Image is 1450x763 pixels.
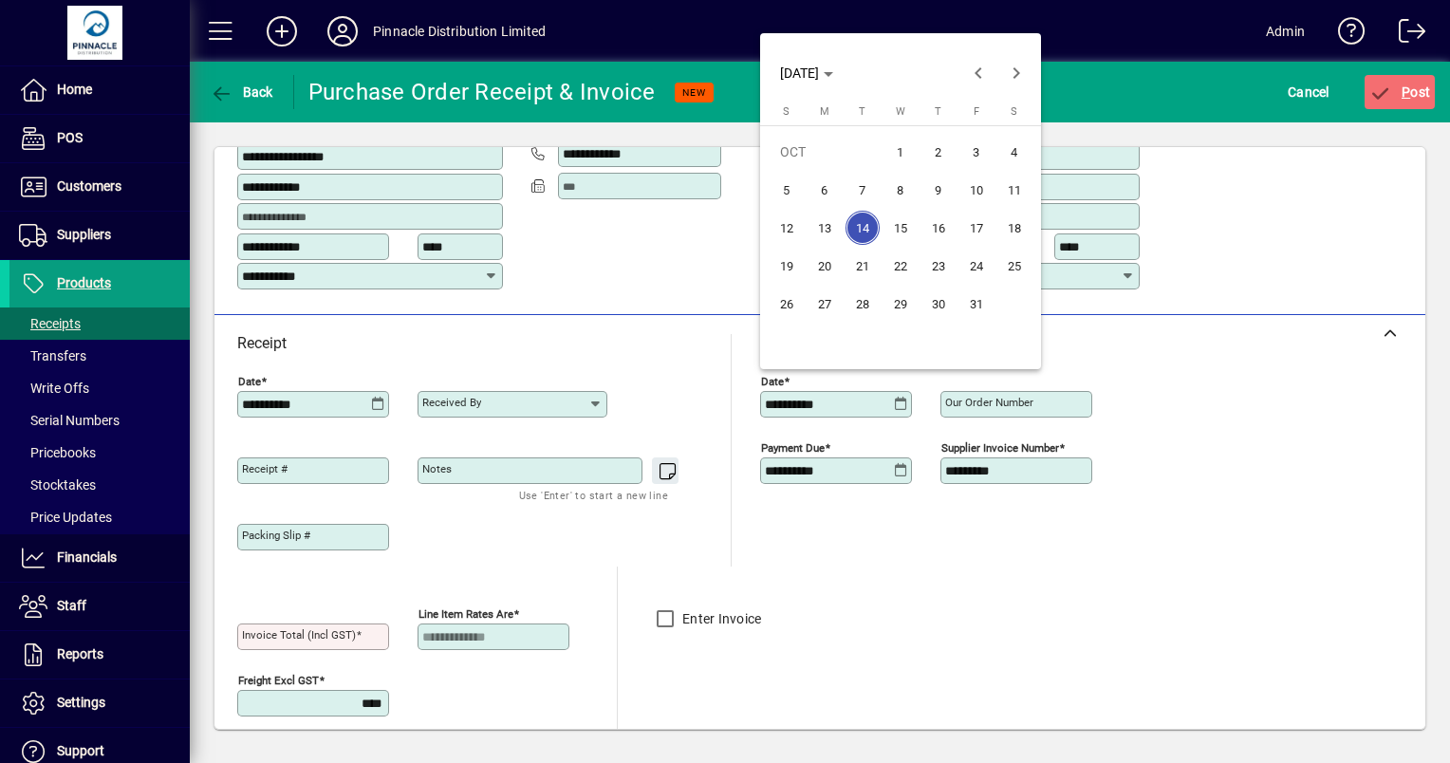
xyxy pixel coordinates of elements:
span: 31 [959,287,994,321]
span: 10 [959,173,994,207]
button: Fri Oct 31 2025 [957,285,995,323]
button: Sun Oct 19 2025 [768,247,806,285]
span: 13 [808,211,842,245]
button: Sun Oct 26 2025 [768,285,806,323]
button: Mon Oct 27 2025 [806,285,844,323]
span: 12 [770,211,804,245]
button: Thu Oct 16 2025 [920,209,957,247]
span: 9 [921,173,956,207]
span: 19 [770,249,804,283]
span: 5 [770,173,804,207]
span: 1 [883,135,918,169]
span: 23 [921,249,956,283]
span: 4 [997,135,1032,169]
button: Mon Oct 20 2025 [806,247,844,285]
span: 28 [846,287,880,321]
button: Sun Oct 05 2025 [768,171,806,209]
span: 20 [808,249,842,283]
span: 14 [846,211,880,245]
span: 30 [921,287,956,321]
button: Tue Oct 14 2025 [844,209,882,247]
span: 7 [846,173,880,207]
button: Mon Oct 13 2025 [806,209,844,247]
button: Wed Oct 15 2025 [882,209,920,247]
button: Fri Oct 10 2025 [957,171,995,209]
span: W [896,105,905,118]
span: S [783,105,790,118]
button: Wed Oct 01 2025 [882,133,920,171]
span: S [1011,105,1017,118]
span: F [974,105,979,118]
span: 17 [959,211,994,245]
span: 11 [997,173,1032,207]
button: Tue Oct 28 2025 [844,285,882,323]
span: 15 [883,211,918,245]
span: 27 [808,287,842,321]
span: M [820,105,829,118]
button: Thu Oct 02 2025 [920,133,957,171]
button: Choose month and year [772,56,841,90]
span: 21 [846,249,880,283]
span: 24 [959,249,994,283]
span: [DATE] [780,65,819,81]
button: Fri Oct 24 2025 [957,247,995,285]
span: 25 [997,249,1032,283]
button: Thu Oct 23 2025 [920,247,957,285]
button: Wed Oct 08 2025 [882,171,920,209]
button: Wed Oct 29 2025 [882,285,920,323]
td: OCT [768,133,882,171]
span: 2 [921,135,956,169]
span: 26 [770,287,804,321]
button: Mon Oct 06 2025 [806,171,844,209]
button: Sat Oct 11 2025 [995,171,1033,209]
button: Fri Oct 03 2025 [957,133,995,171]
span: 6 [808,173,842,207]
button: Thu Oct 09 2025 [920,171,957,209]
span: 18 [997,211,1032,245]
button: Sat Oct 04 2025 [995,133,1033,171]
span: 22 [883,249,918,283]
button: Wed Oct 22 2025 [882,247,920,285]
button: Sat Oct 25 2025 [995,247,1033,285]
span: 8 [883,173,918,207]
button: Fri Oct 17 2025 [957,209,995,247]
button: Tue Oct 07 2025 [844,171,882,209]
span: T [935,105,941,118]
span: 16 [921,211,956,245]
button: Previous month [959,54,997,92]
button: Next month [997,54,1035,92]
span: 29 [883,287,918,321]
button: Sun Oct 12 2025 [768,209,806,247]
span: T [859,105,865,118]
button: Sat Oct 18 2025 [995,209,1033,247]
span: 3 [959,135,994,169]
button: Tue Oct 21 2025 [844,247,882,285]
button: Thu Oct 30 2025 [920,285,957,323]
